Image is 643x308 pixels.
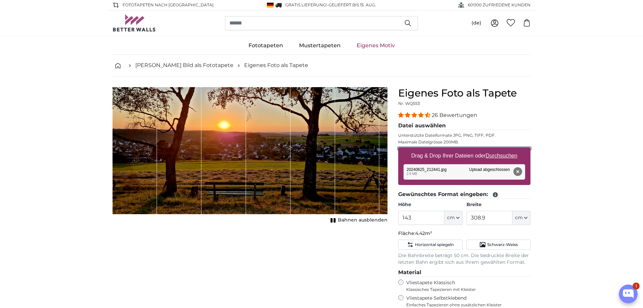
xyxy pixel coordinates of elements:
[444,211,462,225] button: cm
[466,17,487,29] button: (de)
[240,37,291,54] a: Fototapeten
[398,112,432,118] span: 4.54 stars
[398,139,530,145] p: Maximale Dateigrösse 200MB.
[398,201,462,208] label: Höhe
[398,122,530,130] legend: Datei auswählen
[267,3,274,8] img: Deutschland
[415,242,454,247] span: Horizontal spiegeln
[113,14,156,32] img: Betterwalls
[406,280,525,292] label: Vliestapete Klassisch
[398,230,530,237] p: Fläche:
[123,2,214,8] span: Fototapeten nach [GEOGRAPHIC_DATA]
[398,87,530,99] h1: Eigenes Foto als Tapete
[619,285,638,303] button: Open chatbox
[398,190,530,199] legend: Gewünschtes Format eingeben:
[432,112,477,118] span: 26 Bewertungen
[467,240,530,250] button: Schwarz-Weiss
[398,240,462,250] button: Horizontal spiegeln
[398,133,530,138] p: Unterstützte Dateiformate JPG, PNG, TIFF, PDF.
[113,87,387,225] div: 1 of 1
[447,214,455,221] span: cm
[406,287,525,292] span: Klassisches Tapezieren mit Kleister
[406,302,530,308] span: Einfaches Tapezieren ohne zusätzlichen Kleister
[515,214,523,221] span: cm
[468,2,530,8] span: 60'000 ZUFRIEDENE KUNDEN
[327,2,376,7] span: -
[329,215,387,225] button: Bahnen ausblenden
[406,295,530,308] label: Vliestapete Selbstklebend
[398,268,530,277] legend: Material
[467,201,530,208] label: Breite
[486,153,517,159] u: Durchsuchen
[244,61,308,69] a: Eigenes Foto als Tapete
[487,242,518,247] span: Schwarz-Weiss
[285,2,327,7] span: GRATIS Lieferung!
[338,217,387,224] span: Bahnen ausblenden
[135,61,233,69] a: [PERSON_NAME] Bild als Fototapete
[349,37,403,54] a: Eigenes Motiv
[113,55,530,76] nav: breadcrumbs
[512,211,530,225] button: cm
[409,149,520,163] label: Drag & Drop Ihrer Dateien oder
[633,283,640,290] div: 1
[329,2,376,7] span: Geliefert bis 15. Aug.
[398,252,530,266] p: Die Bahnbreite beträgt 50 cm. Die bedruckte Breite der letzten Bahn ergibt sich aus Ihrem gewählt...
[415,230,432,236] span: 4.42m²
[398,101,420,106] span: Nr. WQ553
[291,37,349,54] a: Mustertapeten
